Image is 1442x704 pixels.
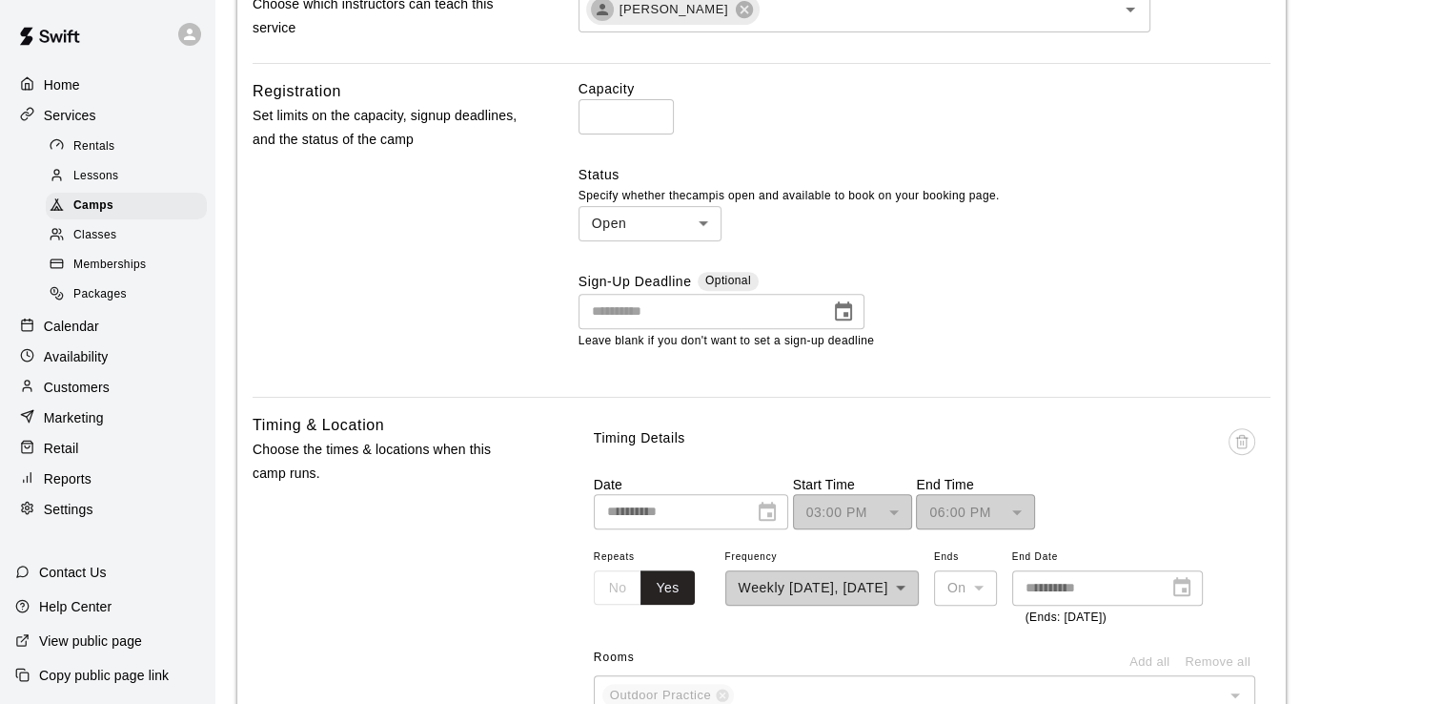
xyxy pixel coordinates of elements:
span: Camps [73,197,113,216]
span: Ends [934,545,997,570]
div: Open [579,206,721,241]
a: Packages [46,280,214,310]
p: Copy public page link [39,666,169,685]
label: Status [579,165,1270,184]
a: Classes [46,221,214,251]
div: On [934,570,997,606]
button: Choose date [824,293,863,331]
span: Frequency [725,545,919,570]
p: Start Time [793,475,912,494]
a: Rentals [46,132,214,161]
button: Yes [640,570,694,606]
span: Rentals [73,137,115,156]
p: End Time [916,475,1035,494]
p: Home [44,75,80,94]
p: Timing Details [594,428,685,448]
div: Packages [46,281,207,308]
p: Customers [44,378,110,397]
span: This booking is in the past or it already has participants, please delete from the Calendar [1229,428,1255,475]
label: Sign-Up Deadline [579,272,692,294]
p: Leave blank if you don't want to set a sign-up deadline [579,332,1270,351]
h6: Timing & Location [253,413,384,438]
a: Lessons [46,161,214,191]
span: Lessons [73,167,119,186]
a: Customers [15,373,199,402]
div: Camps [46,193,207,219]
label: Capacity [579,79,1270,98]
a: Availability [15,342,199,371]
a: Camps [46,192,214,221]
a: Memberships [46,251,214,280]
span: Rooms [594,651,635,664]
div: Rentals [46,134,207,160]
div: Lessons [46,163,207,190]
p: (Ends: [DATE]) [1026,609,1189,628]
div: outlined button group [594,570,695,606]
a: Home [15,71,199,99]
p: Marketing [44,408,104,427]
p: Choose the times & locations when this camp runs. [253,438,518,486]
p: Retail [44,439,79,458]
a: Marketing [15,404,199,432]
span: Repeats [594,545,710,570]
span: Memberships [73,256,146,275]
span: Optional [705,274,751,287]
a: Calendar [15,312,199,341]
a: Retail [15,434,199,463]
a: Reports [15,465,199,493]
p: Services [44,106,96,125]
p: Specify whether the camp is open and available to book on your booking page. [579,187,1270,206]
h6: Registration [253,79,341,104]
span: Classes [73,226,116,245]
span: End Date [1012,545,1203,570]
a: Settings [15,495,199,524]
a: Services [15,101,199,130]
span: Packages [73,285,127,304]
p: Reports [44,469,91,488]
p: Availability [44,347,109,366]
p: View public page [39,632,142,651]
div: Classes [46,222,207,249]
div: Memberships [46,252,207,279]
p: Settings [44,500,93,519]
p: Help Center [39,597,112,616]
p: Contact Us [39,563,107,582]
p: Date [594,475,788,494]
p: Calendar [44,317,99,336]
p: Set limits on the capacity, signup deadlines, and the status of the camp [253,104,518,152]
